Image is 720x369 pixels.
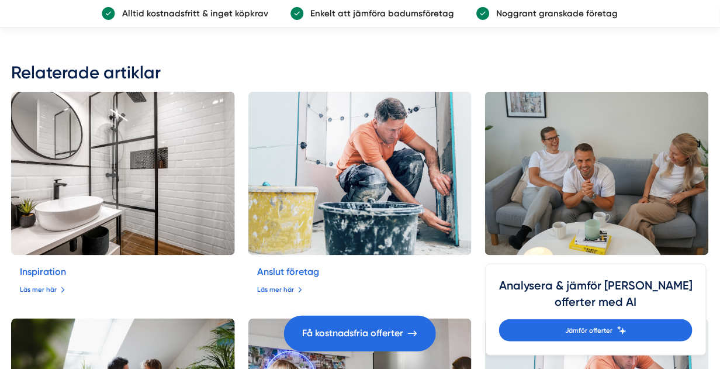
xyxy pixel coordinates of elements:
[490,6,618,20] p: Noggrant granskade företag
[11,92,235,256] img: Badrumsinspiration
[20,267,66,278] a: Inspiration
[304,6,454,20] p: Enkelt att jämföra badumsföretag
[284,316,436,351] a: Få kostnadsfria offerter
[20,285,65,295] a: Läs mer här
[565,325,612,336] span: Jämför offerter
[303,326,404,341] span: Få kostnadsfria offerter
[485,92,709,256] img: Kontakta oss
[257,285,303,295] a: Läs mer här
[11,61,709,92] h2: Relaterade artiklar
[499,319,693,342] a: Jämför offerter
[499,278,693,319] h4: Analysera & jämför [PERSON_NAME] offerter med AI
[248,92,472,256] img: Anslut till Badrumsexperter
[257,267,319,278] a: Anslut företag
[115,6,268,20] p: Alltid kostnadsfritt & inget köpkrav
